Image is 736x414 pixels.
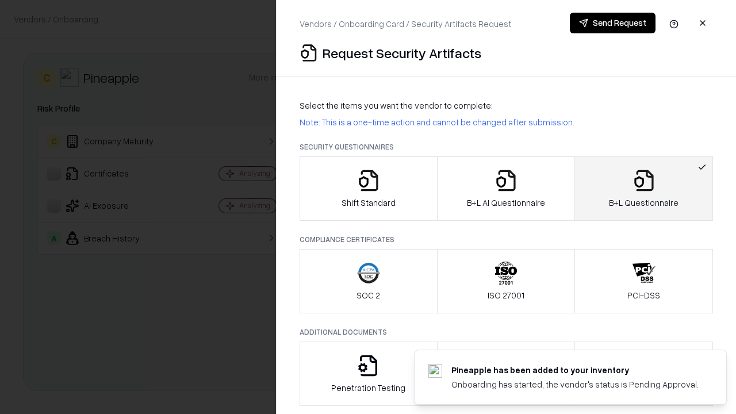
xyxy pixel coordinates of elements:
p: SOC 2 [356,289,380,301]
button: Send Request [570,13,655,33]
p: PCI-DSS [627,289,660,301]
button: PCI-DSS [574,249,713,313]
p: Note: This is a one-time action and cannot be changed after submission. [300,116,713,128]
button: B+L AI Questionnaire [437,156,576,221]
p: B+L Questionnaire [609,197,678,209]
button: B+L Questionnaire [574,156,713,221]
p: Compliance Certificates [300,235,713,244]
p: ISO 27001 [488,289,524,301]
p: Penetration Testing [331,382,405,394]
button: ISO 27001 [437,249,576,313]
p: Request Security Artifacts [323,44,481,62]
div: Pineapple has been added to your inventory [451,364,699,376]
button: SOC 2 [300,249,438,313]
button: Penetration Testing [300,342,438,406]
p: Security Questionnaires [300,142,713,152]
p: Shift Standard [342,197,396,209]
p: Additional Documents [300,327,713,337]
button: Shift Standard [300,156,438,221]
button: Privacy Policy [437,342,576,406]
p: B+L AI Questionnaire [467,197,545,209]
img: pineappleenergy.com [428,364,442,378]
button: Data Processing Agreement [574,342,713,406]
p: Select the items you want the vendor to complete: [300,99,713,112]
div: Onboarding has started, the vendor's status is Pending Approval. [451,378,699,390]
p: Vendors / Onboarding Card / Security Artifacts Request [300,18,511,30]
